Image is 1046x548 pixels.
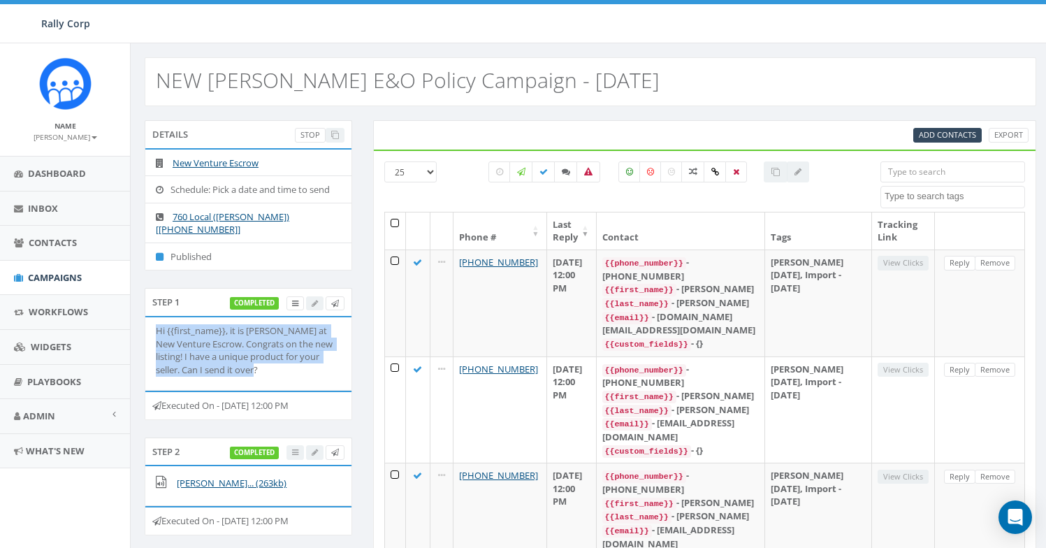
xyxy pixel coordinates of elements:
td: [DATE] 12:00 PM [547,356,597,463]
code: {{email}} [602,418,652,431]
label: Pending [488,161,511,182]
a: [PHONE_NUMBER] [459,256,538,268]
span: Inbox [28,202,58,215]
div: - [PHONE_NUMBER] [602,469,759,496]
td: [DATE] 12:00 PM [547,250,597,356]
a: Add Contacts [913,128,982,143]
a: Remove [975,256,1015,271]
a: [PERSON_NAME]... (263kb) [177,477,286,489]
a: Remove [975,363,1015,377]
span: Contacts [29,236,77,249]
p: Hi {{first_name}}, it is [PERSON_NAME] at New Venture Escrow. Congrats on the new listing! I have... [156,324,341,376]
label: Positive [618,161,641,182]
code: {{last_name}} [602,298,671,310]
a: [PHONE_NUMBER] [459,363,538,375]
a: New Venture Escrow [173,157,259,169]
code: {{last_name}} [602,405,671,417]
a: Stop [295,128,326,143]
span: Campaigns [28,271,82,284]
div: - [EMAIL_ADDRESS][DOMAIN_NAME] [602,417,759,443]
code: {{first_name}} [602,391,676,403]
div: - {} [602,444,759,458]
th: Tracking Link [872,212,935,250]
span: Send Test Message [331,298,339,308]
span: Widgets [31,340,71,353]
span: CSV files only [919,129,976,140]
td: [PERSON_NAME] [DATE], Import - [DATE] [765,250,872,356]
a: 760 Local ([PERSON_NAME]) [[PHONE_NUMBER]] [156,210,289,236]
h2: NEW [PERSON_NAME] E&O Policy Campaign - [DATE] [156,68,660,92]
span: Rally Corp [41,17,90,30]
div: - [DOMAIN_NAME][EMAIL_ADDRESS][DOMAIN_NAME] [602,310,759,337]
a: Remove [975,470,1015,484]
div: Details [145,120,352,148]
label: Mixed [681,161,705,182]
code: {{first_name}} [602,284,676,296]
input: Type to search [880,161,1025,182]
label: completed [230,447,279,459]
div: Step 1 [145,288,352,316]
code: {{email}} [602,312,652,324]
code: {{last_name}} [602,511,671,524]
div: - [PERSON_NAME] [602,403,759,417]
i: Published [156,252,170,261]
label: Delivered [532,161,555,182]
div: - [PHONE_NUMBER] [602,256,759,282]
code: {{custom_fields}} [602,445,691,458]
div: - [PERSON_NAME] [602,496,759,510]
a: Reply [944,363,975,377]
code: {{first_name}} [602,498,676,510]
div: - [PHONE_NUMBER] [602,363,759,389]
label: Negative [639,161,662,182]
span: Admin [23,410,55,422]
a: Reply [944,256,975,271]
a: [PHONE_NUMBER] [459,469,538,482]
li: Published [145,243,351,271]
small: [PERSON_NAME] [34,132,97,142]
td: [PERSON_NAME] [DATE], Import - [DATE] [765,356,872,463]
span: Playbooks [27,375,81,388]
small: Name [55,121,76,131]
span: Send Test Message [331,447,339,457]
a: [PERSON_NAME] [34,130,97,143]
div: Open Intercom Messenger [998,500,1032,534]
div: - {} [602,337,759,351]
textarea: Search [885,190,1024,203]
div: - [PERSON_NAME] [602,389,759,403]
label: Replied [554,161,578,182]
label: Link Clicked [704,161,727,182]
code: {{email}} [602,525,652,538]
code: {{custom_fields}} [602,338,691,351]
div: - [PERSON_NAME] [602,296,759,310]
li: Schedule: Pick a date and time to send [145,175,351,203]
code: {{phone_number}} [602,257,686,270]
code: {{phone_number}} [602,364,686,377]
th: Last Reply: activate to sort column ascending [547,212,597,250]
span: Workflows [29,305,88,318]
label: Neutral [660,161,683,182]
img: Icon_1.png [39,57,92,110]
div: Executed On - [DATE] 12:00 PM [145,506,352,535]
label: Removed [725,161,747,182]
div: - [PERSON_NAME] [602,282,759,296]
div: Step 2 [145,438,352,466]
span: Add Contacts [919,129,976,140]
div: - [PERSON_NAME] [602,510,759,524]
i: Schedule: Pick a date and time to send [156,185,170,194]
code: {{phone_number}} [602,470,686,483]
label: completed [230,297,279,310]
th: Phone #: activate to sort column ascending [453,212,546,250]
a: Export [989,128,1029,143]
th: Tags [765,212,872,250]
label: Bounced [576,161,600,182]
a: Reply [944,470,975,484]
label: Sending [509,161,533,182]
th: Contact [597,212,765,250]
span: What's New [26,445,85,457]
span: Dashboard [28,167,86,180]
div: Executed On - [DATE] 12:00 PM [145,391,352,420]
span: View Campaign Delivery Statistics [292,298,298,308]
